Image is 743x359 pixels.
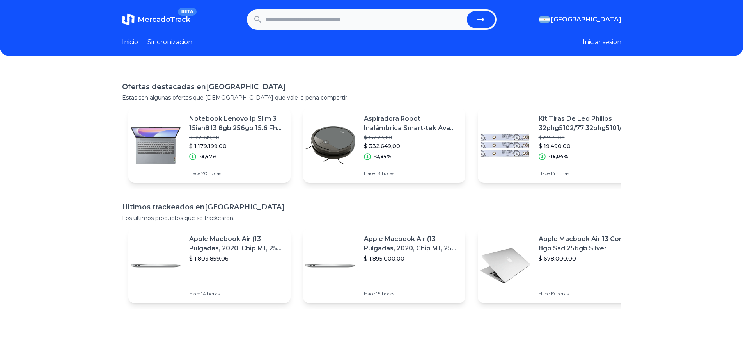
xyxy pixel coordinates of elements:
img: Featured image [303,238,358,293]
button: Iniciar sesion [583,38,621,47]
a: Featured imageApple Macbook Air (13 Pulgadas, 2020, Chip M1, 256 Gb De Ssd, 8 Gb De Ram) - Plata$... [128,228,291,303]
p: Hace 20 horas [189,170,284,177]
span: BETA [178,8,196,16]
a: Featured imageAspiradora Robot Inalámbrica Smart-tek Ava Mini Ii Con Mopa$ 342.715,00$ 332.649,00... [303,108,465,183]
p: Hace 18 horas [364,291,459,297]
img: Argentina [539,16,550,23]
span: MercadoTrack [138,15,190,24]
p: $ 342.715,00 [364,134,459,141]
p: $ 1.803.859,06 [189,255,284,263]
p: -15,04% [549,154,568,160]
a: Featured imageApple Macbook Air 13 Core I5 8gb Ssd 256gb Silver$ 678.000,00Hace 19 horas [478,228,640,303]
p: Notebook Lenovo Ip Slim 3 15iah8 I3 8gb 256gb 15.6 Fhd W11 [189,114,284,133]
img: Featured image [478,238,532,293]
button: [GEOGRAPHIC_DATA] [539,15,621,24]
p: $ 1.179.199,00 [189,142,284,150]
a: Featured imageApple Macbook Air (13 Pulgadas, 2020, Chip M1, 256 Gb De Ssd, 8 Gb De Ram) - Plata$... [303,228,465,303]
p: Hace 14 horas [189,291,284,297]
p: Apple Macbook Air (13 Pulgadas, 2020, Chip M1, 256 Gb De Ssd, 8 Gb De Ram) - Plata [364,234,459,253]
a: Featured imageNotebook Lenovo Ip Slim 3 15iah8 I3 8gb 256gb 15.6 Fhd W11$ 1.221.619,00$ 1.179.199... [128,108,291,183]
a: Featured imageKit Tiras De Led Philips 32phg5102/77 32phg5101/77 32phg$ 22.941,00$ 19.490,00-15,0... [478,108,640,183]
p: Apple Macbook Air 13 Core I5 8gb Ssd 256gb Silver [539,234,634,253]
p: $ 19.490,00 [539,142,634,150]
p: $ 1.895.000,00 [364,255,459,263]
img: Featured image [128,238,183,293]
img: Featured image [478,118,532,173]
h1: Ofertas destacadas en [GEOGRAPHIC_DATA] [122,81,621,92]
img: Featured image [128,118,183,173]
p: $ 332.649,00 [364,142,459,150]
img: MercadoTrack [122,13,135,26]
p: Kit Tiras De Led Philips 32phg5102/77 32phg5101/77 32phg [539,114,634,133]
p: $ 678.000,00 [539,255,634,263]
img: Featured image [303,118,358,173]
p: Los ultimos productos que se trackearon. [122,214,621,222]
a: MercadoTrackBETA [122,13,190,26]
a: Inicio [122,38,138,47]
p: -3,47% [199,154,217,160]
p: Apple Macbook Air (13 Pulgadas, 2020, Chip M1, 256 Gb De Ssd, 8 Gb De Ram) - Plata [189,234,284,253]
p: $ 22.941,00 [539,134,634,141]
a: Sincronizacion [147,38,192,47]
p: Estas son algunas ofertas que [DEMOGRAPHIC_DATA] que vale la pena compartir. [122,94,621,102]
p: Hace 18 horas [364,170,459,177]
p: Aspiradora Robot Inalámbrica Smart-tek Ava Mini Ii Con Mopa [364,114,459,133]
p: $ 1.221.619,00 [189,134,284,141]
h1: Ultimos trackeados en [GEOGRAPHIC_DATA] [122,202,621,213]
p: -2,94% [374,154,392,160]
p: Hace 19 horas [539,291,634,297]
span: [GEOGRAPHIC_DATA] [551,15,621,24]
p: Hace 14 horas [539,170,634,177]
